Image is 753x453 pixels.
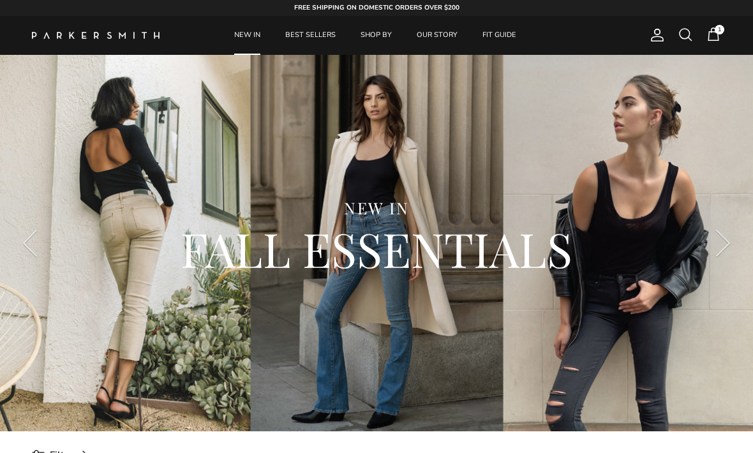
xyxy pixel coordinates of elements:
span: 1 [715,25,724,34]
a: FIT GUIDE [471,16,528,55]
a: NEW IN [223,16,272,55]
a: SHOP BY [349,16,403,55]
a: Account [645,27,665,43]
a: 1 [706,27,721,43]
h2: FALL ESSENTIALS [70,218,683,279]
strong: FREE SHIPPING ON DOMESTIC ORDERS OVER $200 [294,3,459,12]
a: BEST SELLERS [274,16,347,55]
div: NEW IN [70,198,683,219]
div: Primary [190,16,560,55]
a: OUR STORY [405,16,469,55]
img: Parker Smith [32,32,160,39]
